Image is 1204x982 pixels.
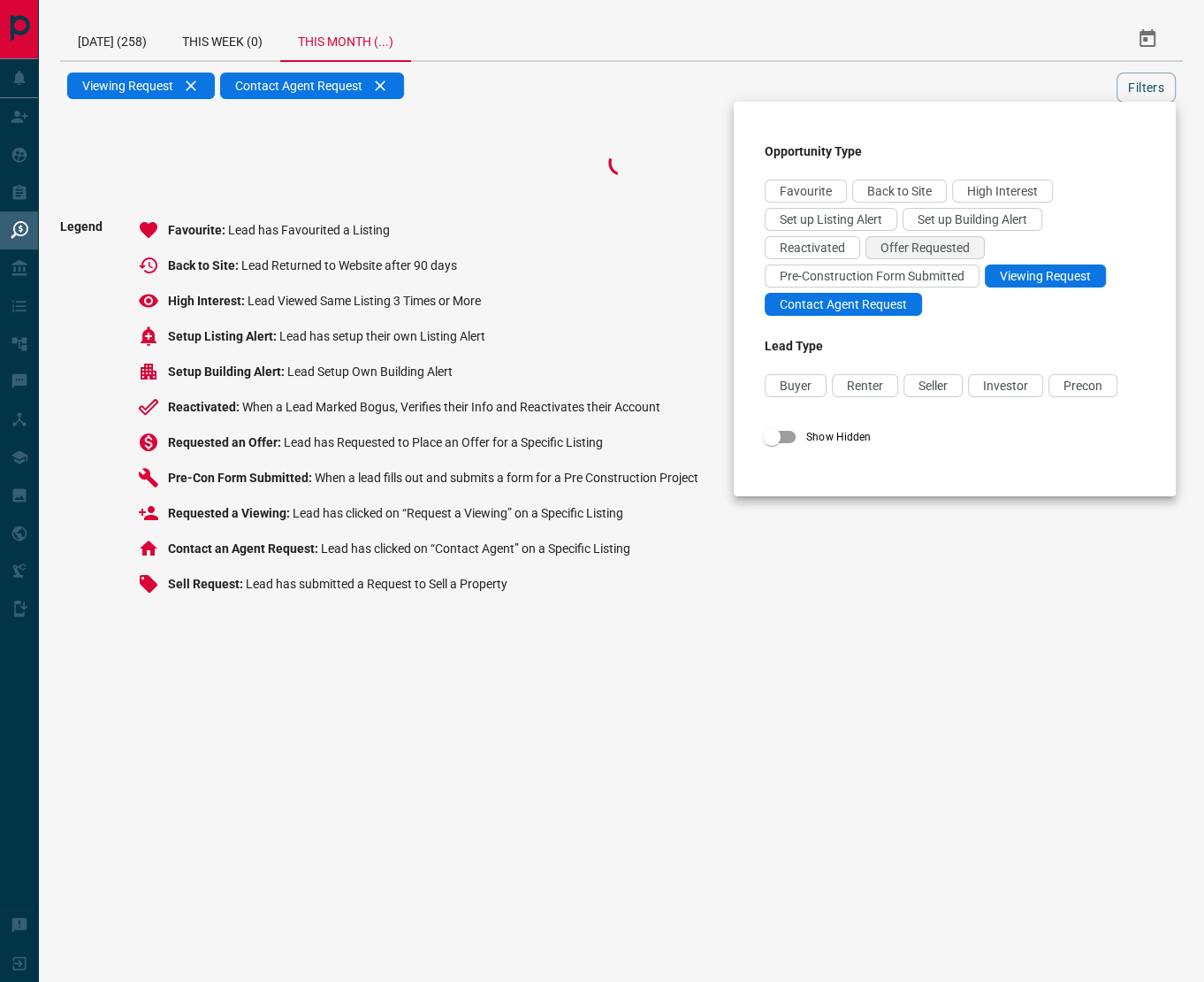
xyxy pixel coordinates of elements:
[765,374,827,397] div: Buyer
[806,429,871,445] span: Show Hidden
[780,379,812,393] span: Buyer
[832,374,898,397] div: Renter
[1063,379,1102,393] span: Precon
[765,293,922,316] div: Contact Agent Request
[918,212,1027,226] span: Set up Building Alert
[903,208,1042,231] div: Set up Building Alert
[867,184,932,198] span: Back to Site
[918,379,948,393] span: Seller
[865,236,985,259] div: Offer Requested
[968,374,1043,397] div: Investor
[903,374,963,397] div: Seller
[1048,374,1117,397] div: Precon
[765,144,1145,158] h3: Opportunity Type
[765,236,860,259] div: Reactivated
[952,180,1053,203] div: High Interest
[780,297,907,311] span: Contact Agent Request
[765,208,897,231] div: Set up Listing Alert
[765,180,847,203] div: Favourite
[1000,269,1091,283] span: Viewing Request
[967,184,1038,198] span: High Interest
[780,269,964,283] span: Pre-Construction Form Submitted
[780,241,845,255] span: Reactivated
[765,265,979,288] div: Pre-Construction Form Submitted
[847,379,883,393] span: Renter
[780,212,882,226] span: Set up Listing Alert
[780,184,832,198] span: Favourite
[880,241,970,255] span: Offer Requested
[983,379,1028,393] span: Investor
[852,180,947,203] div: Back to Site
[765,339,1145,353] h3: Lead Type
[985,265,1106,288] div: Viewing Request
